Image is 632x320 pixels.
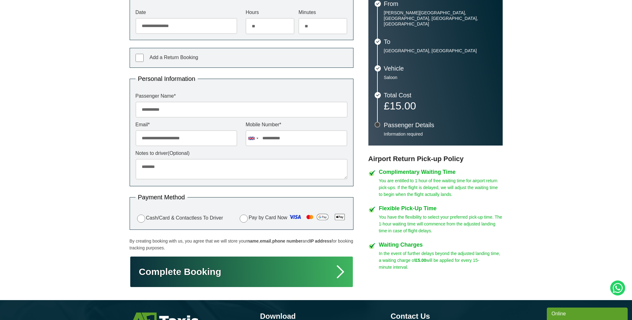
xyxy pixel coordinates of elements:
button: Complete Booking [130,256,353,288]
h3: From [384,1,496,7]
p: You have the flexibility to select your preferred pick-up time. The 1-hour waiting time will comm... [379,214,503,234]
h3: To [384,39,496,45]
div: United Kingdom: +44 [246,131,260,146]
strong: phone number [272,239,302,243]
h3: Vehicle [384,65,496,72]
p: £ [384,101,496,110]
label: Passenger Name [136,94,348,99]
label: Email [136,122,237,127]
span: 15.00 [390,100,416,112]
strong: £5.00 [415,258,426,263]
h3: Contact Us [391,313,503,320]
legend: Payment Method [136,194,187,200]
input: Add a Return Booking [136,54,144,62]
h3: Passenger Details [384,122,496,128]
legend: Personal Information [136,76,198,82]
p: Information required [384,131,496,137]
label: Notes to driver [136,151,348,156]
h3: Total Cost [384,92,496,98]
strong: name [247,239,259,243]
input: Pay by Card Now [240,215,248,223]
input: Cash/Card & Contactless To Driver [137,215,145,223]
h4: Flexible Pick-Up Time [379,206,503,211]
span: (Optional) [168,151,190,156]
label: Mobile Number [246,122,347,127]
p: [GEOGRAPHIC_DATA], [GEOGRAPHIC_DATA] [384,48,496,53]
p: Saloon [384,75,496,80]
strong: email [260,239,271,243]
label: Hours [246,10,294,15]
label: Date [136,10,237,15]
span: Add a Return Booking [150,55,198,60]
h4: Waiting Charges [379,242,503,248]
h3: Download [260,313,372,320]
strong: IP address [310,239,332,243]
p: In the event of further delays beyond the adjusted landing time, a waiting charge of will be appl... [379,250,503,271]
p: [PERSON_NAME][GEOGRAPHIC_DATA], [GEOGRAPHIC_DATA], [GEOGRAPHIC_DATA], [GEOGRAPHIC_DATA] [384,10,496,27]
iframe: chat widget [547,306,629,320]
p: By creating booking with us, you agree that we will store your , , and for booking tracking purpo... [130,238,353,251]
label: Minutes [298,10,347,15]
h3: Airport Return Pick-up Policy [368,155,503,163]
p: You are entitled to 1 hour of free waiting time for airport return pick-ups. If the flight is del... [379,177,503,198]
label: Cash/Card & Contactless To Driver [136,214,223,223]
h4: Complimentary Waiting Time [379,169,503,175]
label: Pay by Card Now [238,212,348,224]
